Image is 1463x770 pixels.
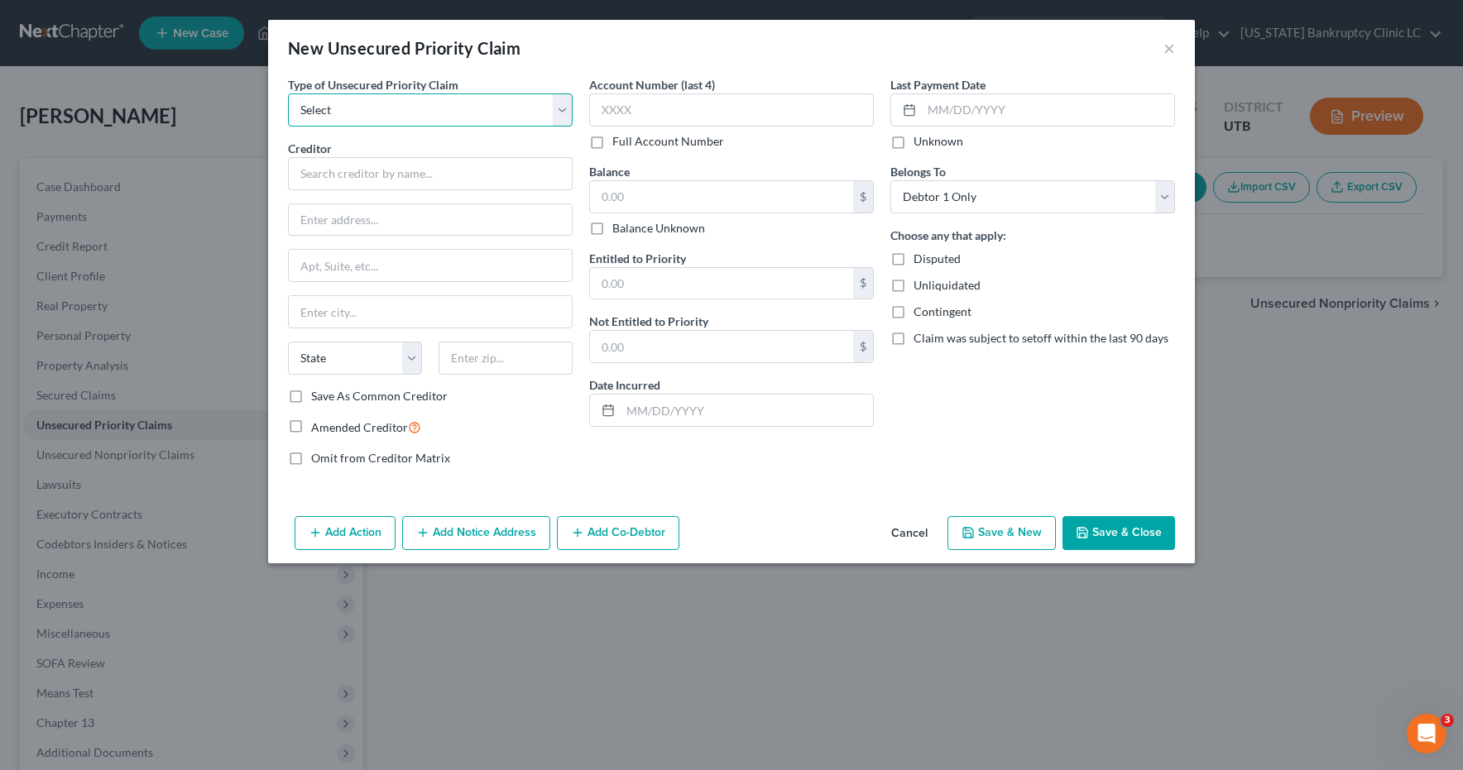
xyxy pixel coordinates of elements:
[311,388,448,404] label: Save As Common Creditor
[402,516,550,551] button: Add Notice Address
[914,331,1168,345] span: Claim was subject to setoff within the last 90 days
[288,36,520,60] div: New Unsecured Priority Claim
[1407,714,1446,753] iframe: Intercom live chat
[914,278,981,292] span: Unliquidated
[612,220,705,237] label: Balance Unknown
[295,516,396,551] button: Add Action
[621,395,873,426] input: MM/DD/YYYY
[1441,714,1454,727] span: 3
[853,268,873,299] div: $
[311,420,408,434] span: Amended Creditor
[288,141,332,155] span: Creditor
[557,516,679,551] button: Add Co-Debtor
[589,250,686,267] label: Entitled to Priority
[589,76,715,93] label: Account Number (last 4)
[890,165,946,179] span: Belongs To
[589,163,630,180] label: Balance
[289,296,572,328] input: Enter city...
[289,250,572,281] input: Apt, Suite, etc...
[853,331,873,362] div: $
[853,181,873,213] div: $
[590,268,853,299] input: 0.00
[914,304,971,318] span: Contingent
[1163,38,1175,58] button: ×
[1062,516,1175,551] button: Save & Close
[878,518,941,551] button: Cancel
[288,157,573,190] input: Search creditor by name...
[890,227,1006,244] label: Choose any that apply:
[590,331,853,362] input: 0.00
[612,133,724,150] label: Full Account Number
[311,451,450,465] span: Omit from Creditor Matrix
[589,93,874,127] input: XXXX
[922,94,1174,126] input: MM/DD/YYYY
[589,376,660,394] label: Date Incurred
[947,516,1056,551] button: Save & New
[590,181,853,213] input: 0.00
[890,76,986,93] label: Last Payment Date
[914,133,963,150] label: Unknown
[439,342,573,375] input: Enter zip...
[914,251,961,265] span: Disputed
[288,78,458,92] span: Type of Unsecured Priority Claim
[589,313,708,330] label: Not Entitled to Priority
[289,204,572,236] input: Enter address...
